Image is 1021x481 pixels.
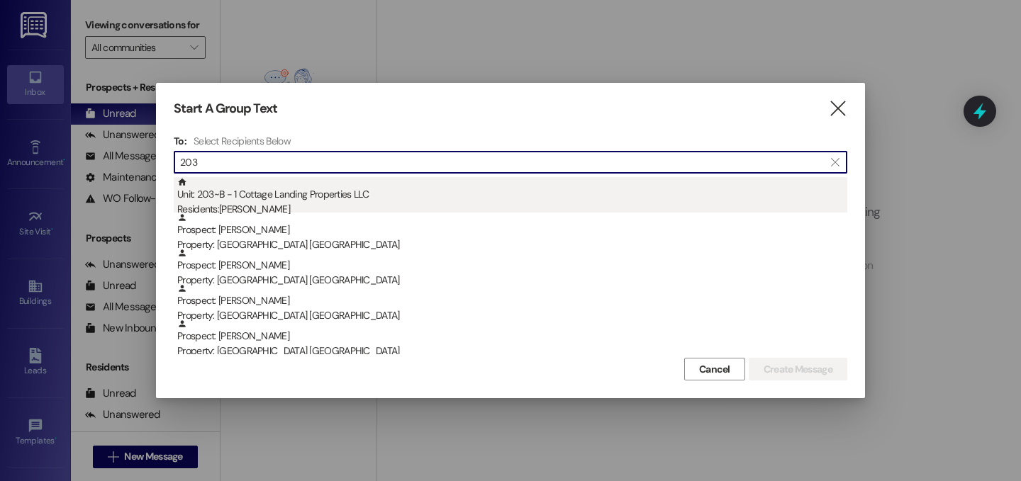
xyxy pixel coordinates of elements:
button: Clear text [824,152,847,173]
div: Prospect: [PERSON_NAME] [177,319,847,359]
div: Residents: [PERSON_NAME] [177,202,847,217]
button: Create Message [749,358,847,380]
h3: Start A Group Text [174,101,277,117]
div: Property: [GEOGRAPHIC_DATA] [GEOGRAPHIC_DATA] [177,308,847,323]
div: Property: [GEOGRAPHIC_DATA] [GEOGRAPHIC_DATA] [177,344,847,358]
span: Create Message [764,362,832,377]
i:  [828,101,847,116]
div: Property: [GEOGRAPHIC_DATA] [GEOGRAPHIC_DATA] [177,273,847,288]
div: Unit: 203~B - 1 Cottage Landing Properties LLC [177,177,847,217]
h3: To: [174,135,186,147]
div: Prospect: [PERSON_NAME]Property: [GEOGRAPHIC_DATA] [GEOGRAPHIC_DATA] [174,319,847,354]
input: Search for any contact or apartment [180,152,824,172]
div: Prospect: [PERSON_NAME]Property: [GEOGRAPHIC_DATA] [GEOGRAPHIC_DATA] [174,283,847,319]
div: Unit: 203~B - 1 Cottage Landing Properties LLCResidents:[PERSON_NAME] [174,177,847,213]
div: Prospect: [PERSON_NAME] [177,248,847,288]
i:  [831,157,839,168]
span: Cancel [699,362,730,377]
div: Prospect: [PERSON_NAME] [177,213,847,253]
div: Prospect: [PERSON_NAME]Property: [GEOGRAPHIC_DATA] [GEOGRAPHIC_DATA] [174,248,847,283]
div: Prospect: [PERSON_NAME]Property: [GEOGRAPHIC_DATA] [GEOGRAPHIC_DATA] [174,213,847,248]
button: Cancel [684,358,745,380]
div: Property: [GEOGRAPHIC_DATA] [GEOGRAPHIC_DATA] [177,237,847,252]
div: Prospect: [PERSON_NAME] [177,283,847,324]
h4: Select Recipients Below [194,135,291,147]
